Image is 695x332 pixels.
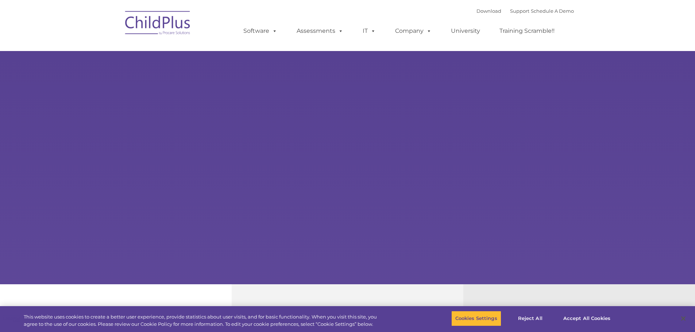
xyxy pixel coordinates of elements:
a: Assessments [289,24,351,38]
a: Download [476,8,501,14]
a: University [444,24,487,38]
button: Accept All Cookies [559,311,614,326]
a: Company [388,24,439,38]
a: IT [355,24,383,38]
button: Close [675,310,691,327]
img: ChildPlus by Procare Solutions [121,6,194,42]
button: Reject All [507,311,553,326]
a: Training Scramble!! [492,24,562,38]
div: This website uses cookies to create a better user experience, provide statistics about user visit... [24,313,382,328]
a: Schedule A Demo [531,8,574,14]
button: Cookies Settings [451,311,501,326]
a: Software [236,24,285,38]
a: Support [510,8,529,14]
font: | [476,8,574,14]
